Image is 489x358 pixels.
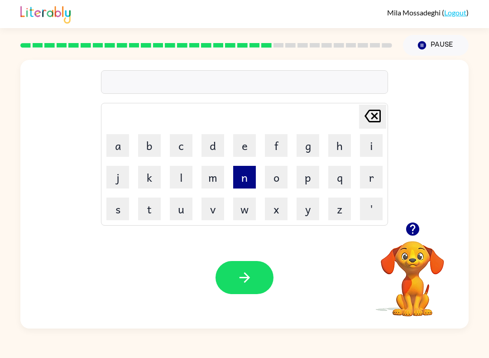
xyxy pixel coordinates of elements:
[265,166,288,189] button: o
[367,227,458,318] video: Your browser must support playing .mp4 files to use Literably. Please try using another browser.
[233,134,256,157] button: e
[106,166,129,189] button: j
[138,166,161,189] button: k
[297,134,319,157] button: g
[360,166,383,189] button: r
[328,198,351,220] button: z
[138,198,161,220] button: t
[106,198,129,220] button: s
[360,198,383,220] button: '
[170,198,192,220] button: u
[328,134,351,157] button: h
[297,166,319,189] button: p
[170,134,192,157] button: c
[328,166,351,189] button: q
[297,198,319,220] button: y
[360,134,383,157] button: i
[201,166,224,189] button: m
[403,35,469,56] button: Pause
[201,198,224,220] button: v
[387,8,469,17] div: ( )
[201,134,224,157] button: d
[233,198,256,220] button: w
[265,198,288,220] button: x
[387,8,442,17] span: Mila Mossadeghi
[20,4,71,24] img: Literably
[170,166,192,189] button: l
[106,134,129,157] button: a
[265,134,288,157] button: f
[138,134,161,157] button: b
[444,8,466,17] a: Logout
[233,166,256,189] button: n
